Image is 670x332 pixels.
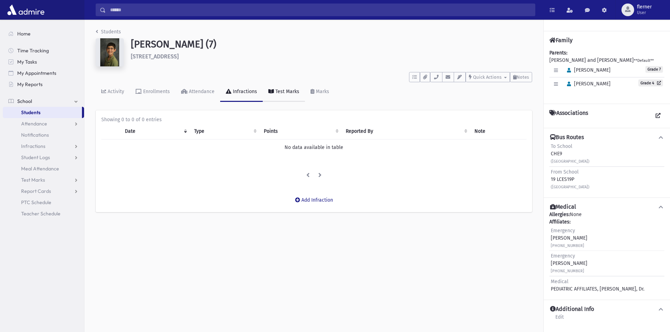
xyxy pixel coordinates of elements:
td: No data available in table [101,139,527,156]
a: Home [3,28,84,39]
a: Grade 4 [638,79,663,86]
span: [PERSON_NAME] [564,81,611,87]
a: My Appointments [3,67,84,79]
a: Enrollments [130,82,176,102]
div: Marks [314,89,329,95]
h6: [STREET_ADDRESS] [131,53,532,60]
th: Reported By: activate to sort column ascending [342,123,470,139]
a: School [3,96,84,107]
div: None [549,211,664,294]
span: School [17,98,32,104]
span: Meal Attendance [21,165,59,172]
a: Report Cards [3,185,84,197]
a: Marks [305,82,335,102]
a: Attendance [3,118,84,129]
a: Infractions [220,82,263,102]
button: Add Infraction [291,194,338,207]
span: Student Logs [21,154,50,161]
span: My Tasks [17,59,37,65]
span: Quick Actions [473,74,502,80]
span: [PERSON_NAME] [564,67,611,73]
span: Report Cards [21,188,51,194]
a: Meal Attendance [3,163,84,174]
small: ([GEOGRAPHIC_DATA]) [551,159,589,164]
h1: [PERSON_NAME] (7) [131,38,532,50]
a: Attendance [176,82,220,102]
span: Time Tracking [17,47,49,54]
span: Grade 7 [645,66,663,73]
th: Date: activate to sort column ascending [121,123,190,139]
small: [PHONE_NUMBER] [551,269,584,273]
div: Attendance [187,89,215,95]
button: Medical [549,203,664,211]
small: [PHONE_NUMBER] [551,243,584,248]
div: PEDIATRIC AFFILIATES, [PERSON_NAME], Dr. [551,278,644,293]
b: Parents: [549,50,567,56]
a: Notifications [3,129,84,141]
a: Infractions [3,141,84,152]
span: Students [21,109,40,116]
span: Infractions [21,143,45,149]
h4: Medical [550,203,576,211]
div: Test Marks [274,89,299,95]
span: My Appointments [17,70,56,76]
div: Infractions [231,89,257,95]
a: Students [96,29,121,35]
div: CHE9 [551,143,589,165]
a: My Reports [3,79,84,90]
span: To School [551,143,572,149]
a: Time Tracking [3,45,84,56]
button: Bus Routes [549,134,664,141]
a: Activity [96,82,130,102]
th: Points: activate to sort column ascending [260,123,342,139]
a: My Tasks [3,56,84,67]
a: Teacher Schedule [3,208,84,219]
div: [PERSON_NAME] [551,252,587,274]
span: User [637,10,652,15]
span: flerner [637,4,652,10]
span: Emergency [551,228,575,234]
div: 19 LCES19P [551,168,589,190]
button: Quick Actions [466,72,510,82]
span: Test Marks [21,177,45,183]
b: Affiliates: [549,219,570,225]
div: Showing 0 to 0 of 0 entries [101,116,527,123]
div: Activity [106,89,124,95]
span: Attendance [21,121,47,127]
a: Edit [555,313,564,326]
div: [PERSON_NAME] and [PERSON_NAME] [549,49,664,98]
button: Notes [510,72,532,82]
nav: breadcrumb [96,28,121,38]
span: Home [17,31,31,37]
div: [PERSON_NAME] [551,227,587,249]
h4: Family [549,37,573,44]
input: Search [106,4,535,16]
span: Notes [517,74,529,80]
div: Enrollments [142,89,170,95]
h4: Bus Routes [550,134,584,141]
span: Teacher Schedule [21,210,60,217]
a: Student Logs [3,152,84,163]
th: Type: activate to sort column ascending [190,123,260,139]
img: AdmirePro [6,3,46,17]
span: My Reports [17,81,43,87]
b: Allergies: [549,211,570,217]
span: From School [551,169,579,175]
a: Test Marks [263,82,305,102]
span: PTC Schedule [21,199,51,206]
a: Test Marks [3,174,84,185]
button: Additional Info [549,306,664,313]
span: Notifications [21,132,49,138]
h4: Associations [549,110,588,122]
span: Emergency [551,253,575,259]
a: Students [3,107,82,118]
th: Note [470,123,527,139]
a: View all Associations [652,110,664,122]
a: PTC Schedule [3,197,84,208]
small: ([GEOGRAPHIC_DATA]) [551,185,589,189]
h4: Additional Info [550,306,594,313]
span: Medical [551,279,568,285]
